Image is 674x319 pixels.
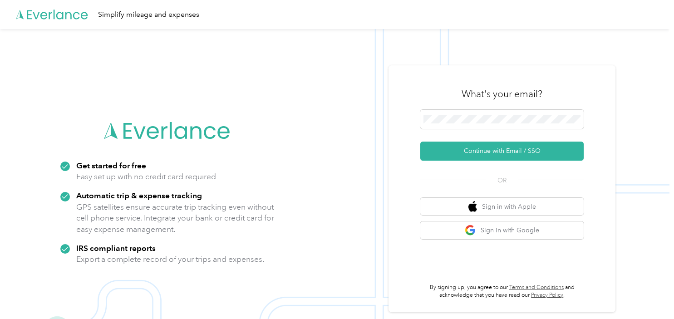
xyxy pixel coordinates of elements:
[420,142,584,161] button: Continue with Email / SSO
[531,292,563,299] a: Privacy Policy
[76,171,216,182] p: Easy set up with no credit card required
[468,201,477,212] img: apple logo
[76,161,146,170] strong: Get started for free
[420,284,584,299] p: By signing up, you agree to our and acknowledge that you have read our .
[98,9,199,20] div: Simplify mileage and expenses
[76,191,202,200] strong: Automatic trip & expense tracking
[76,201,275,235] p: GPS satellites ensure accurate trip tracking even without cell phone service. Integrate your bank...
[509,284,564,291] a: Terms and Conditions
[486,176,518,185] span: OR
[76,243,156,253] strong: IRS compliant reports
[76,254,264,265] p: Export a complete record of your trips and expenses.
[420,221,584,239] button: google logoSign in with Google
[465,225,476,236] img: google logo
[462,88,542,100] h3: What's your email?
[420,198,584,216] button: apple logoSign in with Apple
